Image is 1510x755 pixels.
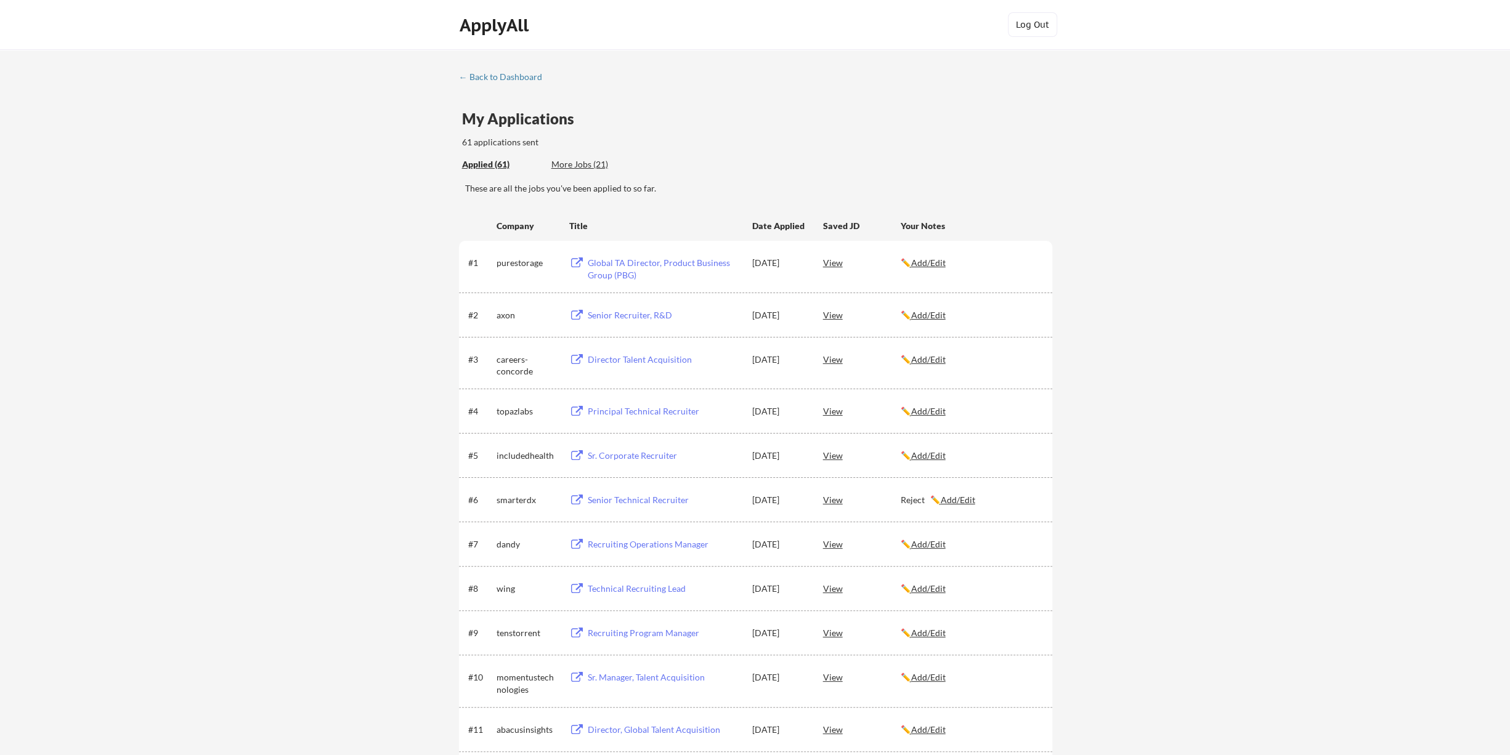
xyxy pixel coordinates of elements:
[823,400,901,422] div: View
[752,494,806,506] div: [DATE]
[468,538,492,551] div: #7
[901,538,1041,551] div: ✏️
[901,627,1041,639] div: ✏️
[588,309,741,321] div: Senior Recruiter, R&D
[752,538,806,551] div: [DATE]
[497,450,558,462] div: includedhealth
[911,354,946,365] u: Add/Edit
[752,671,806,684] div: [DATE]
[901,724,1041,736] div: ✏️
[465,182,1052,195] div: These are all the jobs you've been applied to so far.
[823,666,901,688] div: View
[752,257,806,269] div: [DATE]
[468,583,492,595] div: #8
[911,628,946,638] u: Add/Edit
[901,583,1041,595] div: ✏️
[462,158,542,171] div: Applied (61)
[588,627,741,639] div: Recruiting Program Manager
[588,538,741,551] div: Recruiting Operations Manager
[551,158,642,171] div: These are job applications we think you'd be a good fit for, but couldn't apply you to automatica...
[823,348,901,370] div: View
[468,494,492,506] div: #6
[752,627,806,639] div: [DATE]
[823,214,901,236] div: Saved JD
[497,724,558,736] div: abacusinsights
[497,220,558,232] div: Company
[752,220,806,232] div: Date Applied
[752,309,806,321] div: [DATE]
[497,627,558,639] div: tenstorrent
[752,450,806,462] div: [DATE]
[462,158,542,171] div: These are all the jobs you've been applied to so far.
[911,583,946,594] u: Add/Edit
[911,450,946,461] u: Add/Edit
[462,111,584,126] div: My Applications
[901,257,1041,269] div: ✏️
[941,495,975,505] u: Add/Edit
[497,671,558,695] div: momentustechnologies
[901,671,1041,684] div: ✏️
[823,444,901,466] div: View
[901,220,1041,232] div: Your Notes
[1008,12,1057,37] button: Log Out
[468,724,492,736] div: #11
[462,136,700,148] div: 61 applications sent
[752,583,806,595] div: [DATE]
[588,257,741,281] div: Global TA Director, Product Business Group (PBG)
[497,405,558,418] div: topazlabs
[901,353,1041,366] div: ✏️
[497,538,558,551] div: dandy
[911,310,946,320] u: Add/Edit
[752,353,806,366] div: [DATE]
[468,353,492,366] div: #3
[823,718,901,740] div: View
[588,494,741,506] div: Senior Technical Recruiter
[911,672,946,682] u: Add/Edit
[901,494,1041,506] div: Reject ✏️
[588,405,741,418] div: Principal Technical Recruiter
[911,539,946,549] u: Add/Edit
[569,220,741,232] div: Title
[823,621,901,644] div: View
[588,583,741,595] div: Technical Recruiting Lead
[588,724,741,736] div: Director, Global Talent Acquisition
[901,450,1041,462] div: ✏️
[468,405,492,418] div: #4
[468,309,492,321] div: #2
[752,724,806,736] div: [DATE]
[901,309,1041,321] div: ✏️
[911,257,946,268] u: Add/Edit
[460,15,532,36] div: ApplyAll
[823,304,901,326] div: View
[468,257,492,269] div: #1
[911,406,946,416] u: Add/Edit
[823,251,901,273] div: View
[588,671,741,684] div: Sr. Manager, Talent Acquisition
[901,405,1041,418] div: ✏️
[497,257,558,269] div: purestorage
[497,494,558,506] div: smarterdx
[823,533,901,555] div: View
[497,309,558,321] div: axon
[588,353,741,366] div: Director Talent Acquisition
[551,158,642,171] div: More Jobs (21)
[459,73,551,81] div: ← Back to Dashboard
[823,488,901,511] div: View
[459,72,551,84] a: ← Back to Dashboard
[752,405,806,418] div: [DATE]
[468,627,492,639] div: #9
[823,577,901,599] div: View
[588,450,741,462] div: Sr. Corporate Recruiter
[497,353,558,377] div: careers-concorde
[468,450,492,462] div: #5
[468,671,492,684] div: #10
[911,724,946,735] u: Add/Edit
[497,583,558,595] div: wing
